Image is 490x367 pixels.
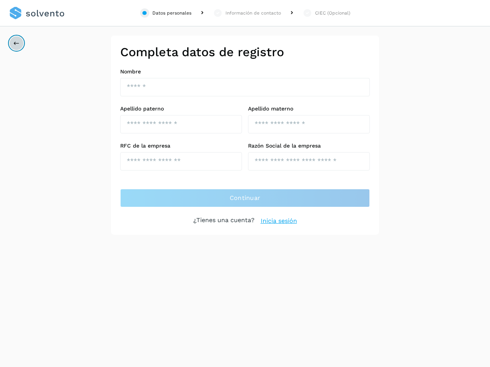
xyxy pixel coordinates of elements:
[261,216,297,226] a: Inicia sesión
[230,194,261,202] span: Continuar
[120,189,370,207] button: Continuar
[120,143,242,149] label: RFC de la empresa
[315,10,350,16] div: CIEC (Opcional)
[248,143,370,149] label: Razón Social de la empresa
[120,106,242,112] label: Apellido paterno
[152,10,191,16] div: Datos personales
[120,68,370,75] label: Nombre
[120,45,370,59] h2: Completa datos de registro
[248,106,370,112] label: Apellido materno
[225,10,281,16] div: Información de contacto
[193,216,255,226] p: ¿Tienes una cuenta?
